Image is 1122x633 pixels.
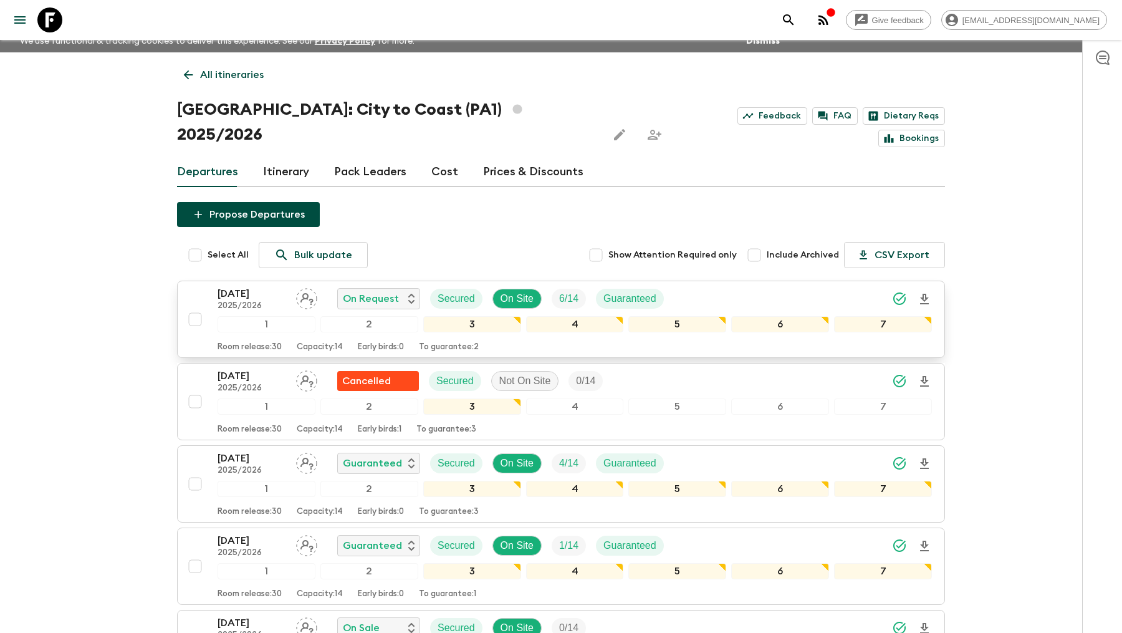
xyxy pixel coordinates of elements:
p: Secured [438,456,475,471]
div: 2 [320,563,418,579]
button: search adventures [776,7,801,32]
p: [DATE] [218,451,286,466]
p: Room release: 30 [218,425,282,435]
div: 2 [320,316,418,332]
p: To guarantee: 3 [416,425,476,435]
div: On Site [492,536,542,556]
svg: Synced Successfully [892,291,907,306]
div: 2 [320,399,418,415]
div: Trip Fill [552,453,586,473]
span: Assign pack leader [296,292,317,302]
p: To guarantee: 2 [419,342,479,352]
svg: Download Onboarding [917,374,932,389]
span: Assign pack leader [296,621,317,631]
div: [EMAIL_ADDRESS][DOMAIN_NAME] [941,10,1107,30]
div: Not On Site [491,371,559,391]
div: 6 [731,399,829,415]
div: 3 [423,481,521,497]
div: 5 [628,481,726,497]
p: [DATE] [218,616,286,631]
div: 6 [731,316,829,332]
p: 1 / 14 [559,538,578,553]
p: Capacity: 14 [297,507,343,517]
p: Secured [438,291,475,306]
p: 0 / 14 [576,374,595,389]
div: 3 [423,316,521,332]
div: 7 [834,563,932,579]
p: Secured [436,374,474,389]
p: Capacity: 14 [297,342,343,352]
p: Early birds: 1 [358,425,401,435]
div: Trip Fill [568,371,603,391]
button: [DATE]2025/2026Assign pack leaderFlash Pack cancellationSecuredNot On SiteTrip Fill1234567Room re... [177,363,945,440]
a: FAQ [812,107,858,125]
p: We use functional & tracking cookies to deliver this experience. See our for more. [15,30,420,52]
p: [DATE] [218,286,286,301]
div: Secured [429,371,481,391]
div: 6 [731,481,829,497]
p: [DATE] [218,369,286,384]
button: Dismiss [743,32,783,50]
div: 4 [526,316,624,332]
div: Trip Fill [552,289,586,309]
svg: Synced Successfully [892,456,907,471]
p: Capacity: 14 [297,589,343,599]
p: 2025/2026 [218,466,286,476]
div: 2 [320,481,418,497]
div: 7 [834,316,932,332]
p: 2025/2026 [218,301,286,311]
a: Cost [431,157,458,187]
a: Bulk update [259,242,368,268]
div: 4 [526,399,624,415]
span: Share this itinerary [642,122,667,147]
p: Secured [438,538,475,553]
div: Secured [430,453,482,473]
p: Early birds: 0 [358,589,404,599]
p: Bulk update [294,248,352,263]
p: 2025/2026 [218,548,286,558]
p: Not On Site [499,374,551,389]
p: Guaranteed [603,538,656,553]
span: Select All [208,249,249,261]
div: 5 [628,399,726,415]
div: 5 [628,563,726,579]
a: Itinerary [263,157,309,187]
a: Give feedback [846,10,931,30]
div: On Site [492,289,542,309]
button: [DATE]2025/2026Assign pack leaderOn RequestSecuredOn SiteTrip FillGuaranteed1234567Room release:3... [177,281,945,358]
span: [EMAIL_ADDRESS][DOMAIN_NAME] [956,16,1106,25]
div: 1 [218,316,315,332]
p: Cancelled [342,374,391,389]
div: 1 [218,399,315,415]
span: Show Attention Required only [608,249,737,261]
button: [DATE]2025/2026Assign pack leaderGuaranteedSecuredOn SiteTrip FillGuaranteed1234567Room release:3... [177,528,945,605]
div: 4 [526,481,624,497]
div: Trip Fill [552,536,586,556]
button: CSV Export [844,242,945,268]
p: Room release: 30 [218,589,282,599]
a: All itineraries [177,62,271,87]
p: 4 / 14 [559,456,578,471]
span: Assign pack leader [296,539,317,549]
div: 6 [731,563,829,579]
p: To guarantee: 1 [419,589,476,599]
svg: Synced Successfully [892,538,907,553]
p: Guaranteed [603,291,656,306]
p: 6 / 14 [559,291,578,306]
div: 1 [218,563,315,579]
a: Feedback [737,107,807,125]
div: On Site [492,453,542,473]
div: 3 [423,563,521,579]
p: Room release: 30 [218,342,282,352]
button: Propose Departures [177,202,320,227]
p: On Request [343,291,399,306]
a: Pack Leaders [334,157,406,187]
h1: [GEOGRAPHIC_DATA]: City to Coast (PA1) 2025/2026 [177,97,597,147]
div: Secured [430,289,482,309]
div: 7 [834,399,932,415]
span: Assign pack leader [296,457,317,466]
p: All itineraries [200,67,264,82]
svg: Download Onboarding [917,292,932,307]
a: Bookings [878,130,945,147]
p: On Site [501,456,534,471]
